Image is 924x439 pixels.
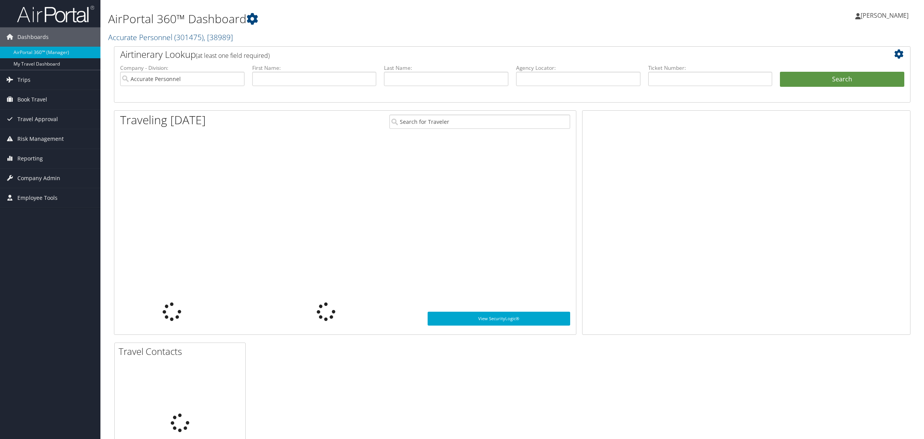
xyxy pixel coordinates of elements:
h2: Airtinerary Lookup [120,48,838,61]
span: Risk Management [17,129,64,149]
label: Last Name: [384,64,508,72]
span: Trips [17,70,31,89]
a: Accurate Personnel [108,32,233,42]
span: [PERSON_NAME] [861,11,909,20]
span: ( 301475 ) [174,32,204,42]
button: Search [780,72,904,87]
span: Book Travel [17,90,47,109]
label: Agency Locator: [516,64,640,72]
span: Reporting [17,149,43,168]
span: Travel Approval [17,110,58,129]
span: , [ 38989 ] [204,32,233,42]
span: Dashboards [17,27,49,47]
label: Ticket Number: [648,64,773,72]
span: Company Admin [17,169,60,188]
a: View SecurityLogic® [428,312,570,326]
span: Employee Tools [17,188,58,208]
h2: Travel Contacts [119,345,245,358]
label: First Name: [252,64,377,72]
span: (at least one field required) [196,51,270,60]
img: airportal-logo.png [17,5,94,23]
input: Search for Traveler [389,115,570,129]
h1: Traveling [DATE] [120,112,206,128]
a: [PERSON_NAME] [855,4,916,27]
h1: AirPortal 360™ Dashboard [108,11,647,27]
label: Company - Division: [120,64,245,72]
